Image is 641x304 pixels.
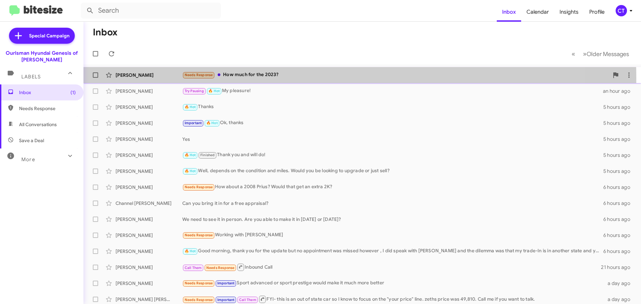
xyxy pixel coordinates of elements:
input: Search [81,3,221,19]
div: 6 hours ago [603,248,636,255]
div: 6 hours ago [603,184,636,191]
a: Insights [554,2,584,22]
span: « [572,50,575,58]
div: 5 hours ago [603,104,636,110]
div: Can you bring it in for a free appraisal? [182,200,603,207]
a: Profile [584,2,610,22]
span: Call Them [185,266,202,270]
h1: Inbox [93,27,118,38]
div: Well, depends on the condition and miles. Would you be looking to upgrade or just sell? [182,167,603,175]
div: [PERSON_NAME] [116,168,182,175]
div: How about a 2008 Prius? Would that get an extra 2K? [182,183,603,191]
span: Older Messages [587,50,629,58]
span: All Conversations [19,121,57,128]
div: Thank you and will do! [182,151,603,159]
div: [PERSON_NAME] [116,184,182,191]
div: Sport advanced or sport prestige would make it much more better [182,279,604,287]
div: [PERSON_NAME] [116,136,182,142]
div: 6 hours ago [603,232,636,239]
span: Labels [21,74,41,80]
div: [PERSON_NAME] [116,280,182,287]
div: FYI- this is an out of state car so I know to focus on the "your price" line. zeths price was 49,... [182,295,604,303]
span: 🔥 Hot [185,249,196,253]
div: [PERSON_NAME] [116,264,182,271]
div: [PERSON_NAME] [PERSON_NAME] [116,296,182,303]
span: 🔥 Hot [185,105,196,109]
span: Important [185,121,202,125]
span: (1) [70,89,76,96]
div: How much for the 2023? [182,71,609,79]
div: Ok, thanks [182,119,603,127]
div: 6 hours ago [603,200,636,207]
span: Call Them [239,298,256,302]
span: Needs Response [185,281,213,285]
div: Thanks [182,103,603,111]
button: Previous [568,47,579,61]
div: [PERSON_NAME] [116,152,182,159]
div: [PERSON_NAME] [116,88,182,94]
span: Needs Response [19,105,76,112]
span: More [21,157,35,163]
div: an hour ago [603,88,636,94]
div: Yes [182,136,603,142]
span: Finished [200,153,215,157]
span: Special Campaign [29,32,69,39]
span: Needs Response [185,185,213,189]
div: Good morning, thank you for the update but no appointment was missed however , I did speak with [... [182,247,603,255]
span: Important [217,298,235,302]
div: 21 hours ago [601,264,636,271]
button: CT [610,5,634,16]
div: a day ago [604,296,636,303]
div: We need to see it in person. Are you able to make it in [DATE] or [DATE]? [182,216,603,223]
span: Needs Response [185,233,213,237]
div: a day ago [604,280,636,287]
div: [PERSON_NAME] [116,216,182,223]
span: 🔥 Hot [185,153,196,157]
span: Try Pausing [185,89,204,93]
span: 🔥 Hot [185,169,196,173]
span: Save a Deal [19,137,44,144]
div: Inbound Call [182,263,601,271]
div: CT [616,5,627,16]
div: [PERSON_NAME] [116,72,182,78]
div: Working with [PERSON_NAME] [182,231,603,239]
div: [PERSON_NAME] [116,248,182,255]
div: [PERSON_NAME] [116,232,182,239]
button: Next [579,47,633,61]
nav: Page navigation example [568,47,633,61]
span: Needs Response [185,73,213,77]
a: Special Campaign [9,28,75,44]
a: Inbox [497,2,521,22]
div: Channel [PERSON_NAME] [116,200,182,207]
span: Inbox [19,89,76,96]
span: Important [217,281,235,285]
span: Needs Response [185,298,213,302]
div: 5 hours ago [603,168,636,175]
div: 6 hours ago [603,216,636,223]
span: 🔥 Hot [206,121,218,125]
div: [PERSON_NAME] [116,120,182,126]
div: 5 hours ago [603,120,636,126]
span: » [583,50,587,58]
div: 5 hours ago [603,152,636,159]
div: My pleasure! [182,87,603,95]
span: 🔥 Hot [208,89,220,93]
div: 5 hours ago [603,136,636,142]
span: Needs Response [206,266,235,270]
div: [PERSON_NAME] [116,104,182,110]
a: Calendar [521,2,554,22]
